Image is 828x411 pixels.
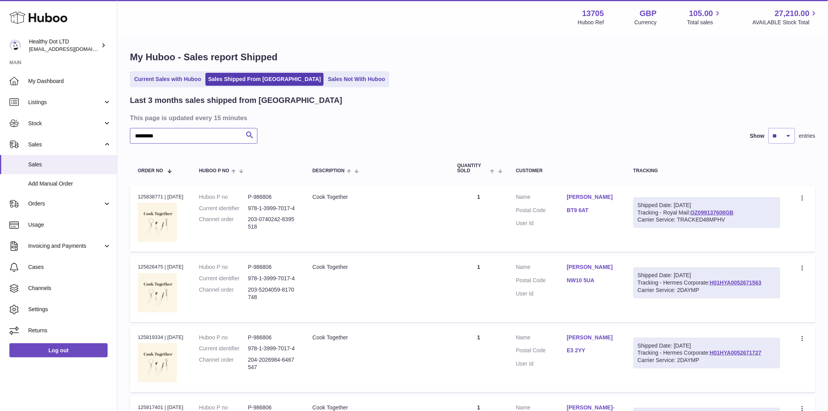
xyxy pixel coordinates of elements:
[138,203,177,242] img: 1716545230.png
[138,263,184,270] div: 125826475 | [DATE]
[638,287,776,294] div: Carrier Service: 2DAYMP
[248,205,297,212] dd: 978-1-3999-7017-4
[567,193,618,201] a: [PERSON_NAME]
[687,19,722,26] span: Total sales
[567,334,618,341] a: [PERSON_NAME]
[752,19,819,26] span: AVAILABLE Stock Total
[28,78,111,85] span: My Dashboard
[516,220,567,227] dt: User Id
[638,342,776,350] div: Shipped Date: [DATE]
[28,285,111,292] span: Channels
[199,168,229,173] span: Huboo P no
[28,161,111,168] span: Sales
[130,51,815,63] h1: My Huboo - Sales report Shipped
[799,132,815,140] span: entries
[199,286,248,301] dt: Channel order
[9,343,108,357] a: Log out
[199,356,248,371] dt: Channel order
[248,334,297,341] dd: P-986806
[687,8,722,26] a: 105.00 Total sales
[567,347,618,354] a: E3 2YY
[638,357,776,364] div: Carrier Service: 2DAYMP
[28,327,111,334] span: Returns
[199,193,248,201] dt: Huboo P no
[248,345,297,352] dd: 978-1-3999-7017-4
[313,263,442,271] div: Cook Together
[635,19,657,26] div: Currency
[578,19,604,26] div: Huboo Ref
[9,40,21,51] img: internalAdmin-13705@internal.huboo.com
[199,275,248,282] dt: Current identifier
[325,73,388,86] a: Sales Not With Huboo
[516,290,567,297] dt: User Id
[638,202,776,209] div: Shipped Date: [DATE]
[138,193,184,200] div: 125838771 | [DATE]
[634,267,780,298] div: Tracking - Hermes Corporate:
[131,73,204,86] a: Current Sales with Huboo
[750,132,765,140] label: Show
[313,334,442,341] div: Cook Together
[689,8,713,19] span: 105.00
[138,404,184,411] div: 125817401 | [DATE]
[752,8,819,26] a: 27,210.00 AVAILABLE Stock Total
[450,326,508,392] td: 1
[634,168,780,173] div: Tracking
[29,46,115,52] span: [EMAIL_ADDRESS][DOMAIN_NAME]
[199,263,248,271] dt: Huboo P no
[710,279,761,286] a: H01HYA0052671563
[205,73,324,86] a: Sales Shipped From [GEOGRAPHIC_DATA]
[138,343,177,382] img: 1716545230.png
[199,334,248,341] dt: Huboo P no
[248,193,297,201] dd: P-986806
[199,345,248,352] dt: Current identifier
[457,163,488,173] span: Quantity Sold
[28,180,111,187] span: Add Manual Order
[516,347,567,356] dt: Postal Code
[638,272,776,279] div: Shipped Date: [DATE]
[710,350,761,356] a: H01HYA0052671727
[199,205,248,212] dt: Current identifier
[516,207,567,216] dt: Postal Code
[567,277,618,284] a: NW10 5UA
[248,263,297,271] dd: P-986806
[516,334,567,343] dt: Name
[28,242,103,250] span: Invoicing and Payments
[130,114,814,122] h3: This page is updated every 15 minutes
[138,334,184,341] div: 125819334 | [DATE]
[138,168,163,173] span: Order No
[640,8,657,19] strong: GBP
[248,286,297,301] dd: 203-5204059-8170748
[28,306,111,313] span: Settings
[516,168,618,173] div: Customer
[516,360,567,368] dt: User Id
[199,216,248,231] dt: Channel order
[634,338,780,369] div: Tracking - Hermes Corporate:
[634,197,780,228] div: Tracking - Royal Mail:
[313,193,442,201] div: Cook Together
[450,256,508,322] td: 1
[28,221,111,229] span: Usage
[516,193,567,203] dt: Name
[28,120,103,127] span: Stock
[450,186,508,252] td: 1
[567,263,618,271] a: [PERSON_NAME]
[28,99,103,106] span: Listings
[775,8,810,19] span: 27,210.00
[313,168,345,173] span: Description
[690,209,734,216] a: OZ099137608GB
[516,263,567,273] dt: Name
[248,275,297,282] dd: 978-1-3999-7017-4
[28,141,103,148] span: Sales
[582,8,604,19] strong: 13705
[567,207,618,214] a: BT9 6AT
[516,277,567,286] dt: Postal Code
[248,216,297,231] dd: 203-0740242-8395518
[28,200,103,207] span: Orders
[29,38,99,53] div: Healthy Dot LTD
[138,273,177,312] img: 1716545230.png
[638,216,776,224] div: Carrier Service: TRACKED48MPHV
[248,356,297,371] dd: 204-2026984-6467547
[28,263,111,271] span: Cases
[130,95,342,106] h2: Last 3 months sales shipped from [GEOGRAPHIC_DATA]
